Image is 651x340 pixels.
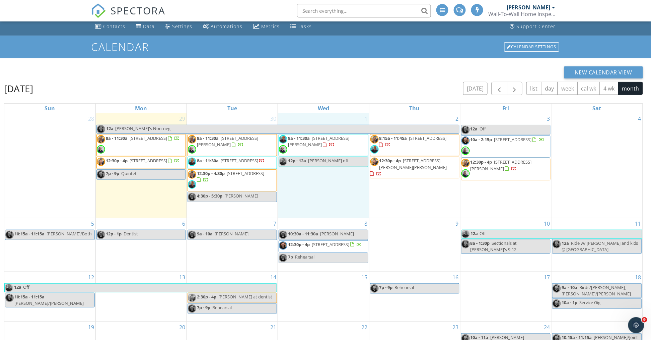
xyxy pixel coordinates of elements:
a: 10a - 2:15p [STREET_ADDRESS] [461,135,551,158]
a: 8a - 11:30a [STREET_ADDRESS][PERSON_NAME] [288,135,349,148]
span: 8a - 11:30a [106,135,128,141]
span: 12p - 12a [288,158,306,164]
span: Rehearsal [395,284,414,290]
a: Go to October 14, 2025 [269,272,278,283]
img: The Best Home Inspection Software - Spectora [91,3,106,18]
td: Go to October 6, 2025 [95,218,187,272]
span: [STREET_ADDRESS] [494,136,532,143]
td: Go to October 15, 2025 [278,272,369,322]
img: f59fe3fd01b24e45b5ade96ce46a6154.jpeg [461,159,470,167]
span: 12a [562,240,569,246]
a: Support Center [507,20,559,33]
a: Go to October 24, 2025 [542,322,551,333]
a: 12:30p - 4:30p [STREET_ADDRESS] [188,169,277,191]
div: Settings [172,23,192,30]
img: c59fee28bec5493e9e2c41c8ad721492.jpeg [279,241,287,250]
img: 002eed703c974c58a09c47f33d175d25.jpeg [461,169,470,178]
span: 10:15a - 11:15a [14,231,45,237]
a: Monday [134,104,148,113]
button: Previous month [492,82,507,96]
a: Data [133,20,157,33]
h2: [DATE] [4,82,33,95]
td: Go to September 28, 2025 [4,113,95,218]
span: 12:30p - 4:30p [197,170,225,176]
a: Thursday [408,104,421,113]
a: 8a - 11:30a [STREET_ADDRESS][PERSON_NAME] [197,135,258,148]
span: 10a - 2:15p [471,136,492,143]
div: Wall-To-Wall Home Inspections, LLC [489,11,556,17]
img: img_7765.jpeg [188,158,196,166]
a: Tasks [288,20,314,33]
a: Metrics [250,20,282,33]
img: img_7765.jpeg [279,135,287,144]
span: Service Gig [579,299,600,305]
span: [STREET_ADDRESS][PERSON_NAME] [288,135,349,148]
a: Contacts [92,20,128,33]
td: Go to October 12, 2025 [4,272,95,322]
span: [STREET_ADDRESS] [130,135,167,141]
img: img_7765.jpeg [188,180,196,189]
td: Go to October 9, 2025 [369,218,460,272]
a: 8:15a - 11:45a [STREET_ADDRESS] [370,134,459,156]
button: list [526,82,541,95]
button: New Calendar View [564,66,643,78]
a: Go to September 28, 2025 [87,113,95,124]
h1: Calendar [91,41,560,53]
span: Rehearsal [295,254,314,260]
img: c59fee28bec5493e9e2c41c8ad721492.jpeg [188,193,196,201]
img: f59fe3fd01b24e45b5ade96ce46a6154.jpeg [97,158,105,166]
img: 002eed703c974c58a09c47f33d175d25.jpeg [188,145,196,154]
a: 12:30p - 4:30p [STREET_ADDRESS] [197,170,264,183]
a: Go to October 13, 2025 [178,272,187,283]
span: 9 [642,317,647,323]
div: Calendar Settings [504,42,559,52]
a: 8a - 11:30a [STREET_ADDRESS] [188,157,277,169]
div: Support Center [517,23,556,30]
a: Go to October 1, 2025 [363,113,369,124]
span: 4:30p - 5:30p [197,193,222,199]
td: Go to October 14, 2025 [187,272,278,322]
a: Go to October 19, 2025 [87,322,95,333]
a: 8a - 11:30a [STREET_ADDRESS] [96,134,186,156]
a: Go to October 16, 2025 [451,272,460,283]
a: 12:30p - 4p [STREET_ADDRESS] [96,157,186,169]
img: img_7765.jpeg [461,230,470,238]
span: 7p - 9p [379,284,393,290]
img: f59fe3fd01b24e45b5ade96ce46a6154.jpeg [188,135,196,144]
span: Birds/[PERSON_NAME], [PERSON_NAME]/[PERSON_NAME] [562,284,631,297]
div: Contacts [103,23,125,30]
span: Off [480,230,486,236]
span: 12a [471,126,478,132]
a: Go to October 20, 2025 [178,322,187,333]
a: Settings [163,20,195,33]
button: day [541,82,558,95]
td: Go to October 5, 2025 [4,218,95,272]
a: Go to October 21, 2025 [269,322,278,333]
span: [STREET_ADDRESS] [409,135,447,141]
span: 8a - 1:30p [471,240,490,246]
div: [PERSON_NAME] [507,4,551,11]
span: [PERSON_NAME] [224,193,258,199]
span: 7p [288,254,293,260]
a: Go to October 11, 2025 [634,218,643,229]
img: 002eed703c974c58a09c47f33d175d25.jpeg [461,147,470,155]
a: Sunday [43,104,56,113]
span: [PERSON_NAME]/Both [47,231,92,237]
span: [PERSON_NAME] at dentist [218,294,272,300]
div: Tasks [298,23,312,30]
a: Calendar Settings [504,42,560,52]
a: 8a - 11:30a [STREET_ADDRESS] [106,135,180,141]
span: Quintet [121,170,137,176]
img: f59fe3fd01b24e45b5ade96ce46a6154.jpeg [370,135,379,144]
a: Go to October 5, 2025 [90,218,95,229]
a: 12:30p - 4p [STREET_ADDRESS] [106,158,180,164]
a: 12:30p - 4p [STREET_ADDRESS] [288,241,362,247]
a: 8:15a - 11:45a [STREET_ADDRESS] [379,135,447,148]
a: Go to October 23, 2025 [451,322,460,333]
td: Go to October 8, 2025 [278,218,369,272]
a: Friday [501,104,511,113]
img: c59fee28bec5493e9e2c41c8ad721492.jpeg [553,284,561,293]
span: Off [23,284,29,290]
a: Go to October 22, 2025 [360,322,369,333]
td: Go to October 10, 2025 [460,218,551,272]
